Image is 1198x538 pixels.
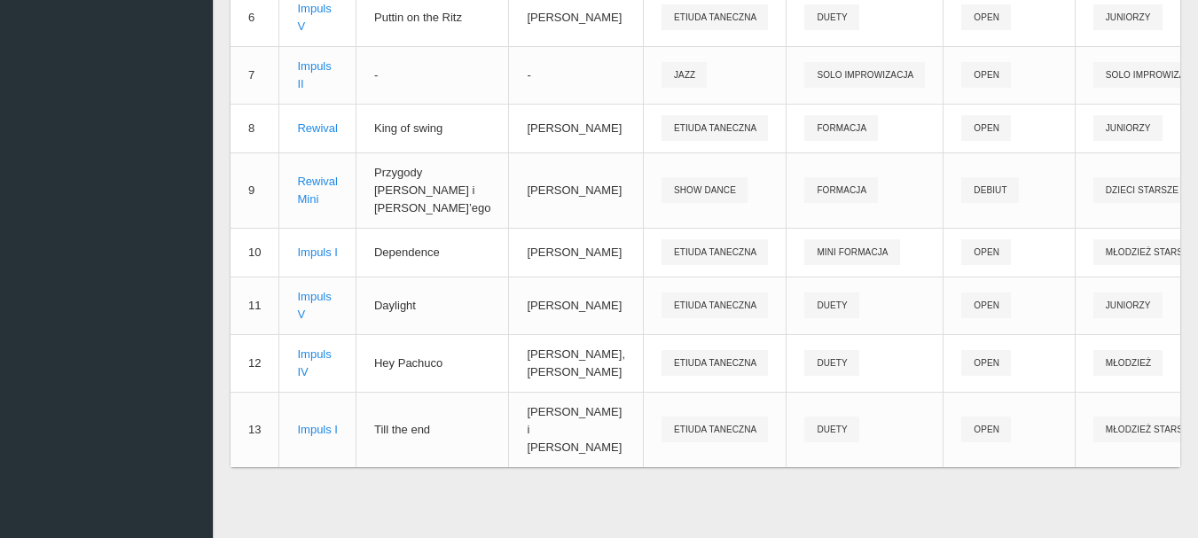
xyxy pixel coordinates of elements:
span: Open [961,417,1011,442]
div: Impuls I [297,244,338,261]
td: [PERSON_NAME] [509,277,644,334]
td: 13 [231,392,279,467]
td: [PERSON_NAME] [509,104,644,152]
span: Open [961,292,1011,318]
span: Mini Formacja [804,239,899,265]
td: King of swing [356,104,509,152]
div: Impuls IV [297,346,338,381]
span: Open [961,350,1011,376]
span: Młodzież [1093,350,1163,376]
span: Formacja [804,115,878,141]
span: Debiut [961,177,1018,203]
span: Duety [804,417,858,442]
td: 8 [231,104,279,152]
td: 11 [231,277,279,334]
span: Juniorzy [1093,4,1163,30]
span: Duety [804,292,858,318]
td: Hey Pachuco [356,334,509,392]
td: 7 [231,46,279,104]
td: Dependence [356,228,509,277]
div: Rewival [297,120,338,137]
span: Open [961,115,1011,141]
span: Duety [804,350,858,376]
span: Etiuda Taneczna [662,239,768,265]
td: Przygody [PERSON_NAME] i [PERSON_NAME]’ego [356,152,509,228]
span: Open [961,239,1011,265]
td: 10 [231,228,279,277]
td: 9 [231,152,279,228]
td: [PERSON_NAME] i [PERSON_NAME] [509,392,644,467]
span: Show Dance [662,177,748,203]
div: Impuls II [297,58,338,93]
span: Juniorzy [1093,115,1163,141]
span: Solo Improwizacja [804,62,925,88]
div: Impuls I [297,421,338,439]
div: Rewival Mini [297,173,338,208]
td: [PERSON_NAME] [509,152,644,228]
td: 12 [231,334,279,392]
td: Till the end [356,392,509,467]
td: [PERSON_NAME], [PERSON_NAME] [509,334,644,392]
span: Formacja [804,177,878,203]
span: Jazz [662,62,707,88]
span: Juniorzy [1093,292,1163,318]
span: Etiuda Taneczna [662,417,768,442]
span: Etiuda Taneczna [662,292,768,318]
div: Impuls V [297,288,338,324]
span: Duety [804,4,858,30]
td: - [509,46,644,104]
span: Etiuda Taneczna [662,115,768,141]
span: Open [961,62,1011,88]
span: Dzieci Starsze [1093,177,1190,203]
span: Etiuda Taneczna [662,4,768,30]
span: Etiuda Taneczna [662,350,768,376]
td: Daylight [356,277,509,334]
td: [PERSON_NAME] [509,228,644,277]
td: - [356,46,509,104]
span: Open [961,4,1011,30]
